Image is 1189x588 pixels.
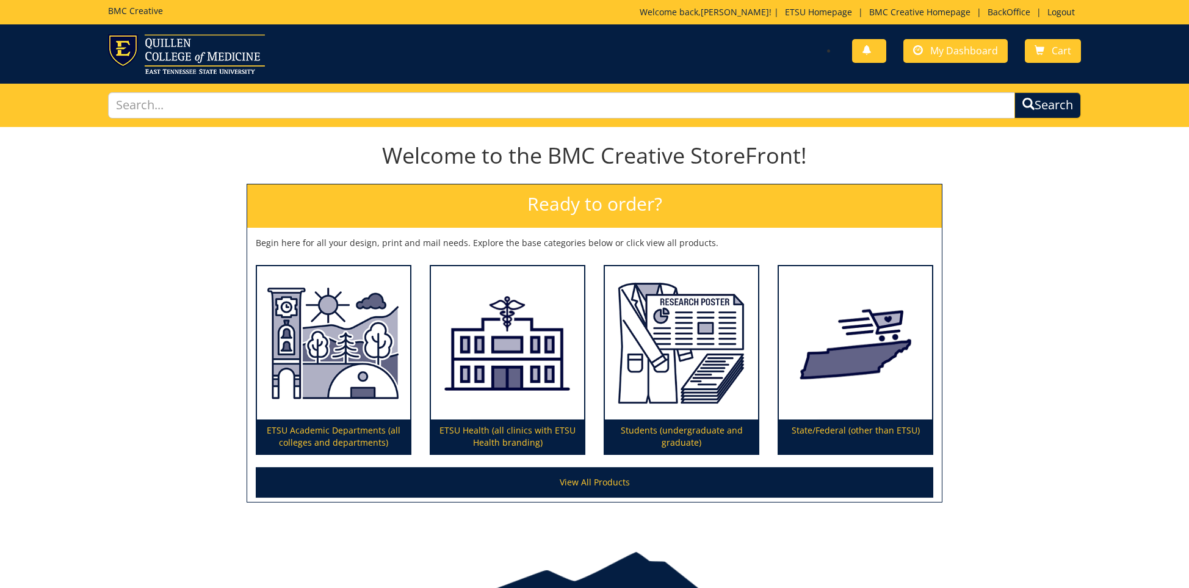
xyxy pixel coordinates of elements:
p: State/Federal (other than ETSU) [779,419,932,454]
a: Cart [1025,39,1081,63]
a: ETSU Homepage [779,6,858,18]
input: Search... [108,92,1014,118]
img: State/Federal (other than ETSU) [779,266,932,420]
img: ETSU Health (all clinics with ETSU Health branding) [431,266,584,420]
h1: Welcome to the BMC Creative StoreFront! [247,143,942,168]
p: ETSU Academic Departments (all colleges and departments) [257,419,410,454]
img: ETSU logo [108,34,265,74]
img: ETSU Academic Departments (all colleges and departments) [257,266,410,420]
h2: Ready to order? [247,184,942,228]
p: Welcome back, ! | | | | [640,6,1081,18]
a: Students (undergraduate and graduate) [605,266,758,454]
p: Begin here for all your design, print and mail needs. Explore the base categories below or click ... [256,237,933,249]
a: BackOffice [981,6,1036,18]
h5: BMC Creative [108,6,163,15]
span: Cart [1052,44,1071,57]
button: Search [1014,92,1081,118]
a: Logout [1041,6,1081,18]
img: Students (undergraduate and graduate) [605,266,758,420]
p: ETSU Health (all clinics with ETSU Health branding) [431,419,584,454]
a: State/Federal (other than ETSU) [779,266,932,454]
a: ETSU Health (all clinics with ETSU Health branding) [431,266,584,454]
p: Students (undergraduate and graduate) [605,419,758,454]
span: My Dashboard [930,44,998,57]
a: View All Products [256,467,933,498]
a: BMC Creative Homepage [863,6,977,18]
a: [PERSON_NAME] [701,6,769,18]
a: My Dashboard [903,39,1008,63]
a: ETSU Academic Departments (all colleges and departments) [257,266,410,454]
